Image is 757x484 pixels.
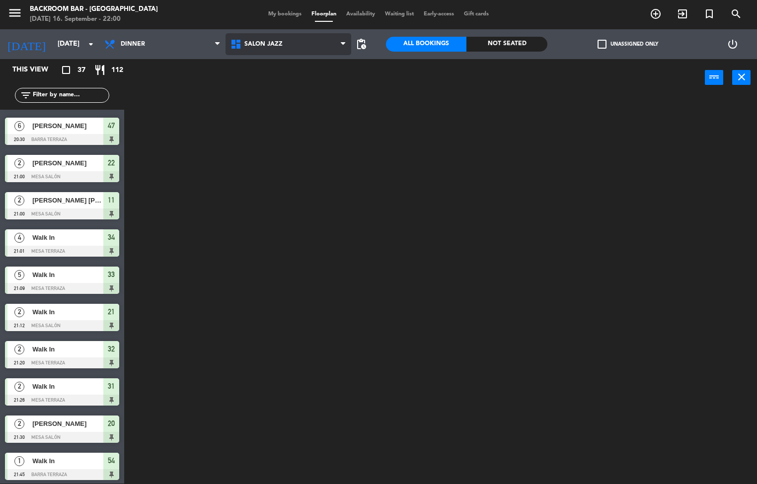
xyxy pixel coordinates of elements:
i: exit_to_app [677,8,688,20]
span: 2 [14,419,24,429]
span: Gift cards [459,11,494,17]
span: 31 [108,380,115,392]
i: power_settings_new [727,38,739,50]
i: power_input [708,71,720,83]
span: 20 [108,417,115,429]
span: SEARCH [723,5,750,22]
i: turned_in_not [703,8,715,20]
span: Walk In [32,456,103,466]
i: crop_square [60,64,72,76]
div: This view [5,64,72,76]
span: Walk In [32,307,103,317]
span: 37 [77,65,85,76]
span: 2 [14,158,24,168]
span: Walk In [32,270,103,280]
span: Special reservation [696,5,723,22]
span: 2 [14,307,24,317]
span: 34 [108,231,115,243]
span: BOOK TABLE [642,5,669,22]
span: Floorplan [306,11,341,17]
span: 2 [14,196,24,206]
div: Backroom Bar - [GEOGRAPHIC_DATA] [30,4,158,14]
span: 33 [108,269,115,280]
span: 1 [14,456,24,466]
i: menu [7,5,22,20]
span: Walk In [32,232,103,243]
button: close [732,70,751,85]
i: filter_list [20,89,32,101]
span: [PERSON_NAME] [32,121,103,131]
span: Salón jazz [244,41,283,48]
i: restaurant [94,64,106,76]
span: check_box_outline_blank [598,40,606,49]
span: 2 [14,345,24,354]
span: 2 [14,382,24,392]
span: Walk In [32,381,103,392]
span: 54 [108,455,115,467]
span: [PERSON_NAME] [32,418,103,429]
span: 47 [108,120,115,132]
span: WALK IN [669,5,696,22]
div: [DATE] 16. September - 22:00 [30,14,158,24]
i: add_circle_outline [650,8,662,20]
span: 22 [108,157,115,169]
span: Waiting list [380,11,419,17]
i: search [730,8,742,20]
button: menu [7,5,22,24]
span: 4 [14,233,24,243]
div: All Bookings [386,37,466,52]
span: Dinner [121,41,145,48]
input: Filter by name... [32,90,109,101]
span: Early-access [419,11,459,17]
label: Unassigned only [598,40,658,49]
span: [PERSON_NAME] [32,158,103,168]
div: Not seated [466,37,547,52]
span: [PERSON_NAME] [PERSON_NAME] [32,195,103,206]
span: Availability [341,11,380,17]
span: 11 [108,194,115,206]
span: 112 [111,65,123,76]
span: 6 [14,121,24,131]
span: My bookings [263,11,306,17]
i: close [736,71,748,83]
span: 32 [108,343,115,355]
button: power_input [705,70,723,85]
span: Walk In [32,344,103,354]
span: 21 [108,306,115,318]
span: pending_actions [355,38,367,50]
i: arrow_drop_down [85,38,97,50]
span: 5 [14,270,24,280]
